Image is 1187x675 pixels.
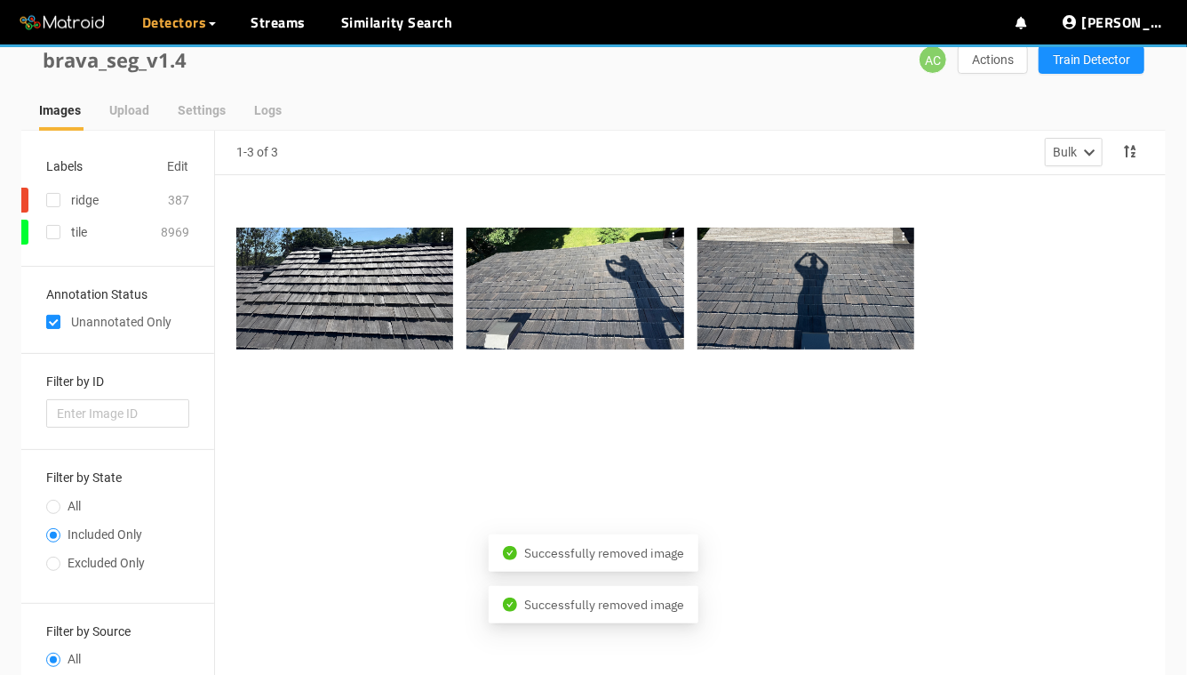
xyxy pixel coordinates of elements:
button: Actions [958,45,1028,74]
span: All [60,499,88,513]
span: Train Detector [1053,50,1130,69]
div: Bulk [1053,142,1077,162]
span: Actions [972,50,1014,69]
h3: Filter by State [46,471,189,485]
div: ridge [71,190,99,210]
span: Successfully removed image [524,545,684,561]
div: brava_seg_v1.4 [43,44,593,76]
h3: Filter by Source [46,625,189,639]
span: check-circle [503,598,517,612]
span: All [60,652,88,666]
a: Similarity Search [341,12,453,33]
div: 8969 [161,222,189,242]
span: Edit [167,157,188,176]
div: tile [71,222,87,242]
span: AC [925,46,941,75]
div: 1-3 of 3 [236,142,278,162]
div: Labels [46,157,83,176]
div: Logs [254,100,282,120]
div: Images [39,100,81,120]
div: Unannotated Only [46,312,189,332]
img: Matroid logo [18,10,107,36]
span: Successfully removed image [524,597,684,613]
h3: Filter by ID [46,375,189,389]
span: check-circle [503,546,517,560]
button: Train Detector [1039,45,1144,74]
span: Detectors [142,12,207,33]
input: Enter Image ID [46,399,189,428]
span: Included Only [60,527,149,542]
a: Streams [251,12,307,33]
button: Edit [166,152,189,181]
span: Excluded Only [60,556,152,570]
button: Bulk [1045,138,1103,166]
div: Upload [109,100,149,120]
div: Settings [178,100,226,120]
h3: Annotation Status [46,288,189,301]
div: 387 [168,190,189,210]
